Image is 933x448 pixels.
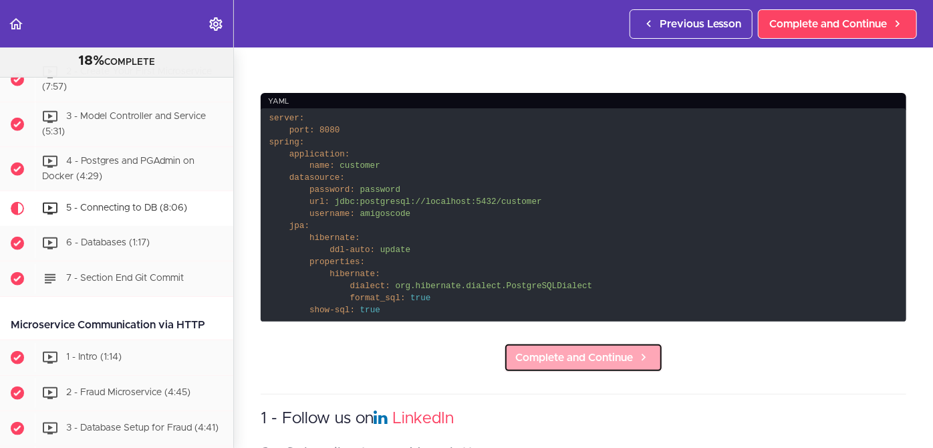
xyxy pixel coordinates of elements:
span: true [360,306,380,315]
span: ddl-auto: [329,245,375,255]
span: 2 - Fraud Microservice (4:45) [66,388,190,398]
span: 18% [78,54,104,68]
span: hibernate: [329,269,380,279]
span: amigoscode [360,209,411,219]
span: url: [309,197,329,207]
span: datasource: [289,173,345,183]
span: 3 - Model Controller and Service (5:31) [42,112,206,136]
svg: Back to course curriculum [8,16,24,32]
h3: 1 - Follow us on [261,408,906,430]
span: application: [289,150,350,159]
span: dialect: [350,282,390,291]
div: COMPLETE [17,53,217,70]
span: jpa: [289,221,309,231]
span: jdbc:postgresql://localhost:5432/customer [335,197,542,207]
span: hibernate: [309,233,360,243]
span: 7 - Section End Git Commit [66,274,184,284]
span: spring: [269,138,305,147]
span: password: [309,185,355,195]
span: properties: [309,257,365,267]
span: 5 - Connecting to DB (8:06) [66,204,187,213]
span: Complete and Continue [515,350,633,366]
a: LinkedIn [392,411,454,427]
span: 1 - Intro (1:14) [66,353,122,362]
span: show-sql: [309,306,355,315]
span: username: [309,209,355,219]
span: 4 - Postgres and PGAdmin on Docker (4:29) [42,156,194,181]
a: Complete and Continue [504,343,663,372]
span: customer [340,161,380,171]
span: 6 - Databases (1:17) [66,239,150,248]
span: 8080 [319,126,340,135]
a: Complete and Continue [758,9,917,39]
span: org.hibernate.dialect.PostgreSQLDialect [396,282,593,291]
svg: Settings Menu [208,16,224,32]
span: port: [289,126,315,135]
span: Previous Lesson [660,16,741,32]
a: Previous Lesson [630,9,753,39]
span: 3 - Database Setup for Fraud (4:41) [66,424,219,433]
span: password [360,185,400,195]
span: format_sql: [350,294,406,303]
span: name: [309,161,335,171]
div: yaml [261,93,906,111]
span: true [410,294,430,303]
span: update [380,245,410,255]
span: server: [269,114,305,123]
span: Complete and Continue [769,16,887,32]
